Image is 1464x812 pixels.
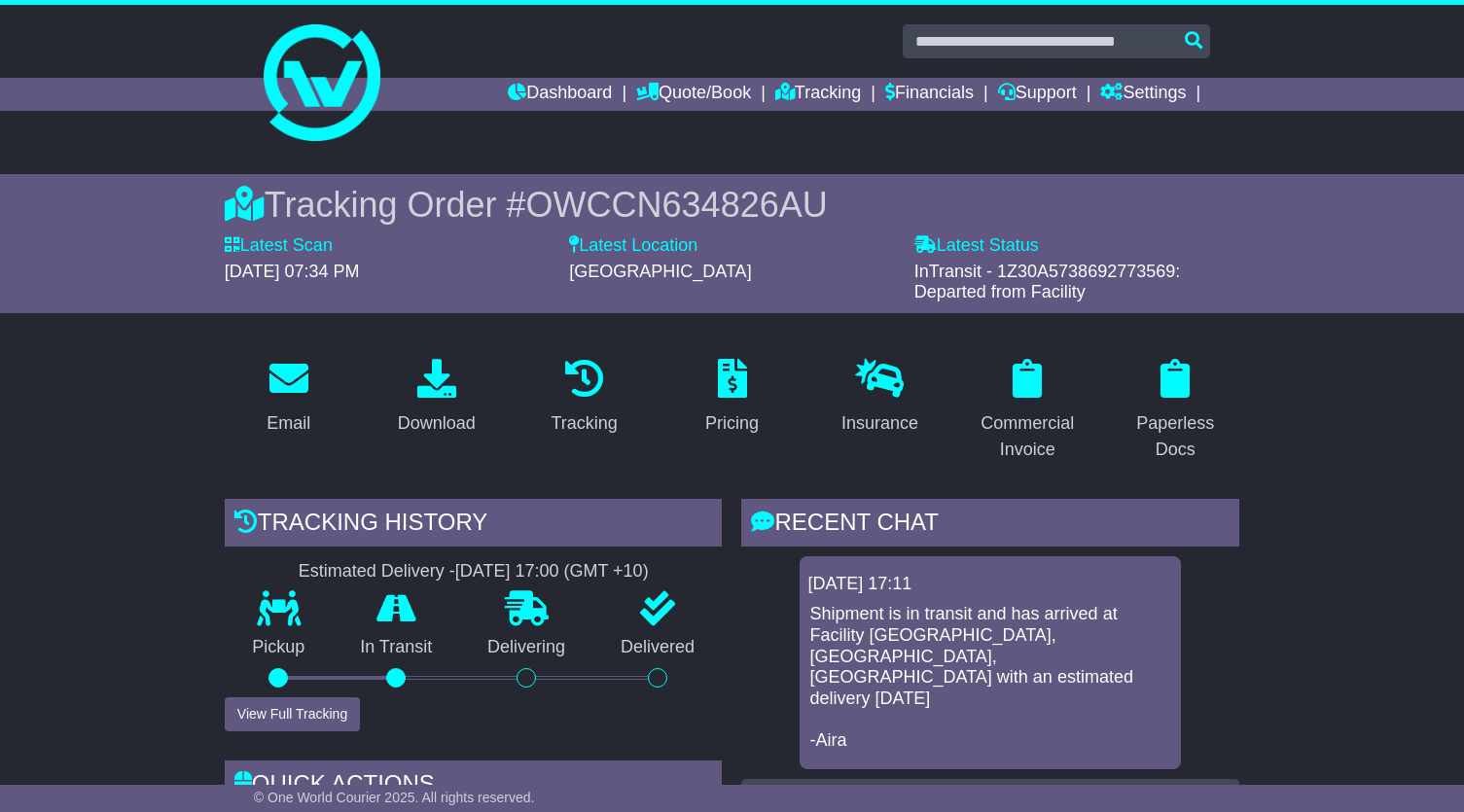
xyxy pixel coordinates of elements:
[963,352,1091,470] a: Commercial Invoice
[976,410,1079,463] div: Commercial Invoice
[636,78,751,111] a: Quote/Book
[807,574,1173,595] div: [DATE] 17:11
[526,185,828,225] span: OWCCN634826AU
[841,410,918,437] div: Insurance
[333,637,460,658] p: In Transit
[225,499,723,551] div: Tracking history
[225,262,360,281] span: [DATE] 07:34 PM
[254,352,323,443] a: Email
[998,78,1077,111] a: Support
[508,78,612,111] a: Dashboard
[225,184,1239,226] div: Tracking Order #
[455,561,649,583] div: [DATE] 17:00 (GMT +10)
[829,352,931,443] a: Insurance
[1111,352,1239,470] a: Paperless Docs
[775,78,861,111] a: Tracking
[1124,410,1227,463] div: Paperless Docs
[225,637,333,658] p: Pickup
[385,352,488,443] a: Download
[705,410,759,437] div: Pricing
[569,235,697,257] label: Latest Location
[741,499,1239,551] div: RECENT CHAT
[398,410,476,437] div: Download
[225,561,723,583] div: Estimated Delivery -
[267,410,310,437] div: Email
[914,262,1181,302] span: InTransit - 1Z30A5738692773569: Departed from Facility
[538,352,629,443] a: Tracking
[809,604,1171,751] p: Shipment is in transit and has arrived at Facility [GEOGRAPHIC_DATA], [GEOGRAPHIC_DATA], [GEOGRAP...
[885,78,974,111] a: Financials
[569,262,751,281] span: [GEOGRAPHIC_DATA]
[593,637,723,658] p: Delivered
[225,235,333,257] label: Latest Scan
[1100,78,1186,111] a: Settings
[693,352,771,443] a: Pricing
[460,637,593,658] p: Delivering
[551,410,617,437] div: Tracking
[254,790,535,805] span: © One World Courier 2025. All rights reserved.
[914,235,1039,257] label: Latest Status
[225,697,360,731] button: View Full Tracking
